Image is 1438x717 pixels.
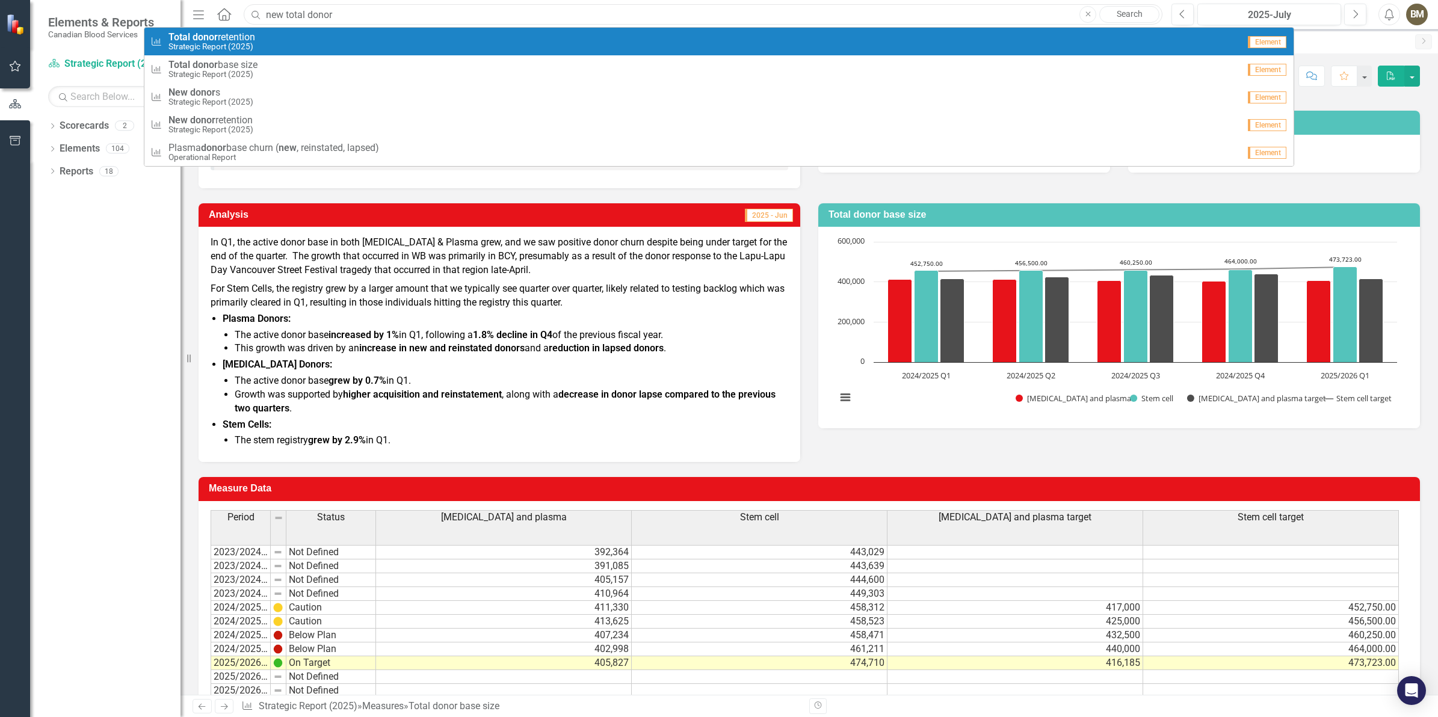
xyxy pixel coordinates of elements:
path: 2025/2026 Q1, 416,185. Whole blood and plasma target . [1359,279,1383,363]
td: 432,500 [887,629,1143,642]
td: 464,000.00 [1143,642,1399,656]
td: 405,827 [376,656,632,670]
strong: donor [201,142,226,153]
span: Stem cell [740,512,779,523]
button: View chart menu, Chart [836,389,853,405]
td: Caution [286,601,376,615]
td: 2023/2024 Q2 [211,559,271,573]
small: Operational Report [168,153,379,162]
td: 411,330 [376,601,632,615]
td: 444,600 [632,573,887,587]
span: Element [1248,119,1286,131]
path: 2024/2025 Q3, 458,471. Stem cell. [1124,271,1148,363]
path: 2024/2025 Q4, 461,211. Stem cell. [1229,270,1253,363]
div: Total donor base size [409,700,499,712]
td: 2025/2026 Q3 [211,684,271,698]
h3: Measure Data [209,483,1414,494]
td: 2024/2025 Q2 [211,615,271,629]
img: 8DAGhfEEPCf229AAAAAElFTkSuQmCC [273,672,283,682]
div: » » [241,700,800,713]
div: 18 [99,166,119,176]
text: 2025/2026 Q1 [1321,370,1369,381]
img: 8DAGhfEEPCf229AAAAAElFTkSuQmCC [273,575,283,585]
strong: [MEDICAL_DATA] Donors: [223,358,332,370]
td: 416,185 [887,656,1143,670]
input: Search ClearPoint... [244,4,1162,25]
text: 2024/2025 Q4 [1216,370,1265,381]
td: 460,250.00 [1143,629,1399,642]
g: Whole blood and plasma target , series 3 of 4. Bar series with 5 bars. [940,274,1383,363]
td: Not Defined [286,573,376,587]
td: Below Plan [286,642,376,656]
strong: Total [168,59,190,70]
td: Not Defined [286,587,376,601]
input: Search Below... [48,86,168,107]
img: AAAAAElFTkSuQmCC [273,644,283,654]
small: Canadian Blood Services [48,29,154,39]
strong: grew by 0.7% [329,375,386,386]
strong: donor [193,31,218,43]
strong: Plasma Donors: [223,313,291,324]
span: Plasma base churn ( , reinstated, lapsed) [168,143,379,153]
text: 460,250.00 [1120,258,1152,266]
td: 473,723.00 [1143,656,1399,670]
td: 2023/2024 Q4 [211,587,271,601]
span: Element [1248,147,1286,159]
button: Show Whole blood and plasma target [1187,393,1311,404]
button: Show Whole blood and plasma [1016,393,1116,404]
strong: new [279,142,297,153]
td: 392,364 [376,545,632,559]
text: 464,000.00 [1224,257,1257,265]
small: Strategic Report (2025) [168,97,253,106]
td: Below Plan [286,629,376,642]
strong: increase in new and reinstated donors [359,342,525,354]
a: Plasmadonorbase churn (new, reinstated, lapsed)Operational ReportElement [144,138,1294,166]
strong: New [168,114,188,126]
small: Strategic Report (2025) [168,42,255,51]
small: Strategic Report (2025) [168,125,253,134]
text: 2024/2025 Q3 [1111,370,1160,381]
a: Total donorbase sizeStrategic Report (2025)Element [144,55,1294,83]
strong: donor [190,87,215,98]
h3: Total donor base size [829,209,1414,220]
path: 2025/2026 Q1, 474,710. Stem cell. [1333,267,1357,363]
text: 473,723.00 [1329,255,1362,263]
text: 0 [860,355,865,366]
img: Yx0AAAAASUVORK5CYII= [273,617,283,626]
img: AAAAAElFTkSuQmCC [273,630,283,640]
td: 405,157 [376,573,632,587]
a: Scorecards [60,119,109,133]
td: 461,211 [632,642,887,656]
span: Element [1248,91,1286,103]
div: 104 [106,144,129,154]
p: In Q1, the active donor base in both [MEDICAL_DATA] & Plasma grew, and we saw positive donor chur... [211,236,788,280]
path: 2024/2025 Q3, 407,234. Whole blood and plasma. [1097,281,1122,363]
path: 2024/2025 Q2, 425,000. Whole blood and plasma target . [1045,277,1069,363]
img: 8DAGhfEEPCf229AAAAAElFTkSuQmCC [274,513,283,523]
span: Element [1248,36,1286,48]
text: 2024/2025 Q2 [1007,370,1055,381]
span: Elements & Reports [48,15,154,29]
td: 456,500.00 [1143,615,1399,629]
a: Reports [60,165,93,179]
g: Whole blood and plasma, series 1 of 4. Bar series with 5 bars. [888,280,1331,363]
strong: 1.8% decline in Q4 [473,329,552,340]
span: 2025 - Jun [745,209,793,222]
span: s [168,87,253,98]
strong: donor [190,114,215,126]
button: BM [1406,4,1428,25]
path: 2024/2025 Q1, 417,000. Whole blood and plasma target . [940,279,964,363]
td: 2025/2026 Q2 [211,670,271,684]
li: The active donor base in Q1. [235,374,788,388]
strong: grew by 2.9% [308,434,366,446]
button: 2025-July [1197,4,1341,25]
span: Status [317,512,345,523]
td: 2024/2025 Q4 [211,642,271,656]
a: Measures [362,700,404,712]
img: 8DAGhfEEPCf229AAAAAElFTkSuQmCC [273,547,283,557]
h3: Analysis [209,209,469,220]
li: The stem registry in Q1. [235,434,788,448]
text: 600,000 [838,235,865,246]
li: Growth was supported by , along with a . [235,388,788,416]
